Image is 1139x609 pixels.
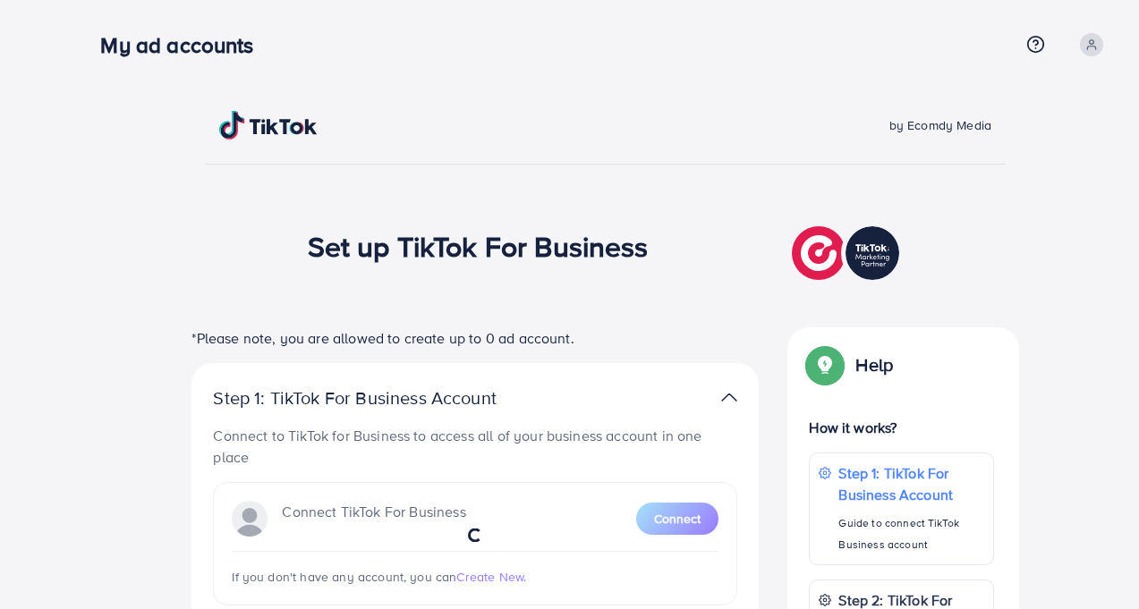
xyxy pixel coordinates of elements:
[809,349,841,381] img: Popup guide
[721,385,737,410] img: TikTok partner
[213,387,553,409] p: Step 1: TikTok For Business Account
[809,417,993,438] p: How it works?
[792,222,904,284] img: TikTok partner
[191,327,759,349] p: *Please note, you are allowed to create up to 0 ad account.
[838,512,983,555] p: Guide to connect TikTok Business account
[889,116,991,134] span: by Ecomdy Media
[219,111,318,140] img: TikTok
[100,32,268,58] h3: My ad accounts
[855,354,893,376] p: Help
[838,462,983,505] p: Step 1: TikTok For Business Account
[308,229,649,263] h1: Set up TikTok For Business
